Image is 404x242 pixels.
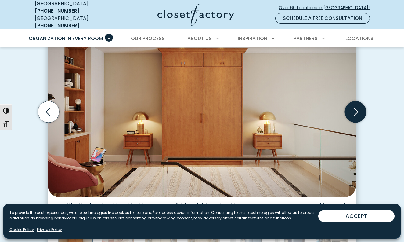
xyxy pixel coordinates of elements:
a: [PHONE_NUMBER] [35,22,79,29]
span: Organization in Every Room [29,35,103,42]
div: [GEOGRAPHIC_DATA] [35,15,110,29]
span: Our Process [131,35,165,42]
a: Over 60 Locations in [GEOGRAPHIC_DATA]! [278,2,375,13]
span: Over 60 Locations in [GEOGRAPHIC_DATA]! [279,5,374,11]
img: Closet Factory Logo [157,4,234,26]
span: Locations [345,35,373,42]
a: [PHONE_NUMBER] [35,7,79,14]
nav: Primary Menu [24,30,380,47]
button: Previous slide [35,99,62,125]
span: About Us [187,35,212,42]
a: Privacy Policy [37,227,62,233]
a: Schedule a Free Consultation [275,13,370,24]
button: ACCEPT [318,210,395,222]
button: Next slide [342,99,369,125]
img: Custom wall bed in upstairs loft area [48,9,356,197]
figcaption: Wall bed in closed position with Alder clear coat finish and slab-style cabinetry. Integrated upp... [48,197,356,215]
p: To provide the best experiences, we use technologies like cookies to store and/or access device i... [9,210,318,221]
a: Cookie Policy [9,227,34,233]
span: Inspiration [238,35,267,42]
span: Partners [294,35,318,42]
